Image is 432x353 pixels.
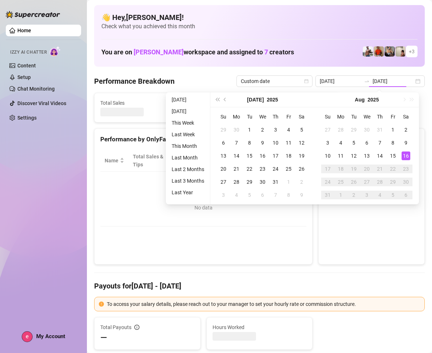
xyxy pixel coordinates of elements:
input: End date [373,77,414,85]
span: info-circle [134,325,139,330]
span: Messages Sent [269,99,335,107]
div: No data [108,204,299,212]
a: Settings [17,115,37,121]
th: Sales / Hour [221,150,258,172]
div: Est. Hours Worked [179,153,211,169]
th: Total Sales & Tips [129,150,174,172]
a: Chat Monitoring [17,86,55,92]
img: ACg8ocJ1aT3vd9a1VRevLzKl5W3CfB50XRR1MvL_YIMJhp_8gVGYCQ=s96-c [22,332,32,342]
span: Total Payouts [100,323,131,331]
img: Justin [374,46,384,57]
div: To access your salary details, please reach out to your manager to set your hourly rate or commis... [107,300,420,308]
th: Name [100,150,129,172]
span: Active Chats [184,99,250,107]
h4: 👋 Hey, [PERSON_NAME] ! [101,12,418,22]
div: Performance by OnlyFans Creator [100,134,306,144]
a: Home [17,28,31,33]
span: Name [105,157,118,165]
span: + 3 [409,47,415,55]
span: exclamation-circle [99,302,104,307]
img: JUSTIN [363,46,373,57]
div: Sales by OnlyFans Creator [324,134,419,144]
span: Sales / Hour [226,153,248,169]
h4: Performance Breakdown [94,76,175,86]
input: Start date [320,77,361,85]
span: — [100,332,107,344]
span: Hours Worked [213,323,307,331]
a: Content [17,63,36,68]
img: Ralphy [395,46,406,57]
span: calendar [304,79,309,83]
a: Discover Viral Videos [17,100,66,106]
span: Custom date [241,76,308,87]
span: Total Sales & Tips [133,153,164,169]
a: Setup [17,74,31,80]
img: logo-BBDzfeDw.svg [6,11,60,18]
span: Check what you achieved this month [101,22,418,30]
span: to [364,78,370,84]
span: My Account [36,333,65,340]
th: Chat Conversion [259,150,307,172]
span: [PERSON_NAME] [134,48,184,56]
span: swap-right [364,78,370,84]
h4: Payouts for [DATE] - [DATE] [94,281,425,291]
span: Chat Conversion [263,153,297,169]
img: AI Chatter [50,46,61,57]
h1: You are on workspace and assigned to creators [101,48,294,56]
span: 7 [264,48,268,56]
span: Izzy AI Chatter [10,49,47,56]
img: George [385,46,395,57]
span: Total Sales [100,99,166,107]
